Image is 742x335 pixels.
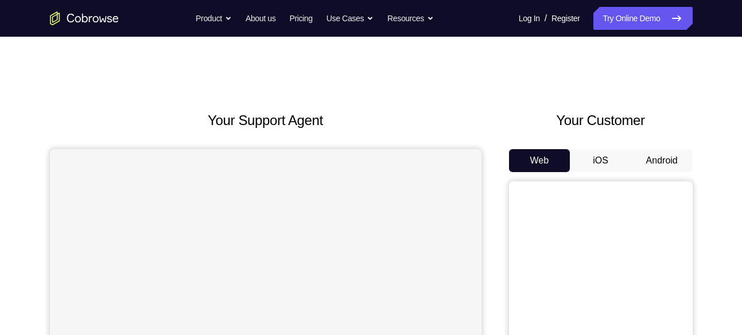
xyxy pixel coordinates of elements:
[631,149,693,172] button: Android
[50,110,481,131] h2: Your Support Agent
[196,7,232,30] button: Product
[246,7,275,30] a: About us
[50,11,119,25] a: Go to the home page
[593,7,692,30] a: Try Online Demo
[289,7,312,30] a: Pricing
[551,7,580,30] a: Register
[509,110,693,131] h2: Your Customer
[545,11,547,25] span: /
[570,149,631,172] button: iOS
[327,7,374,30] button: Use Cases
[519,7,540,30] a: Log In
[509,149,570,172] button: Web
[387,7,434,30] button: Resources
